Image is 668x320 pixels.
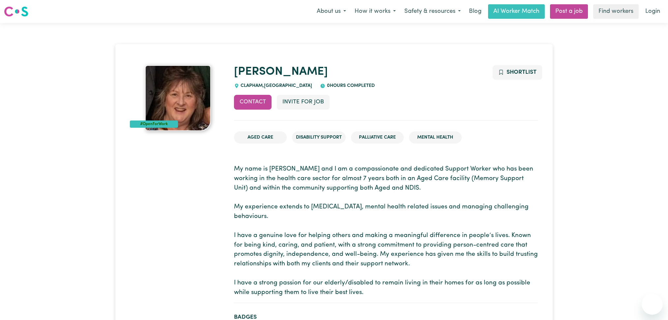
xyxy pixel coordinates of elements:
[234,66,328,78] a: [PERSON_NAME]
[4,6,28,17] img: Careseekers logo
[239,83,312,88] span: CLAPHAM , [GEOGRAPHIC_DATA]
[292,131,346,144] li: Disability Support
[325,83,375,88] span: 0 hours completed
[234,95,272,109] button: Contact
[593,4,639,19] a: Find workers
[400,5,465,18] button: Safety & resources
[465,4,485,19] a: Blog
[351,131,404,144] li: Palliative care
[488,4,545,19] a: AI Worker Match
[507,69,537,75] span: Shortlist
[312,5,350,18] button: About us
[130,120,178,128] div: #OpenForWork
[277,95,330,109] button: Invite for Job
[493,65,542,80] button: Add to shortlist
[550,4,588,19] a: Post a job
[4,4,28,19] a: Careseekers logo
[234,131,287,144] li: Aged Care
[641,4,664,19] a: Login
[145,65,211,131] img: Tracey
[409,131,462,144] li: Mental Health
[642,294,663,315] iframe: Button to launch messaging window
[234,165,538,297] p: My name is [PERSON_NAME] and I am a compassionate and dedicated Support Worker who has been worki...
[130,65,226,131] a: Tracey 's profile picture'#OpenForWork
[350,5,400,18] button: How it works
